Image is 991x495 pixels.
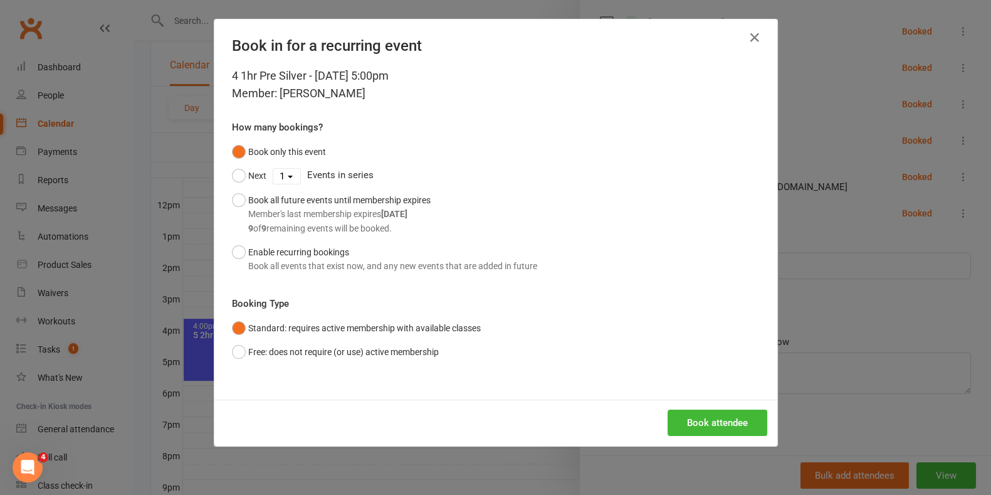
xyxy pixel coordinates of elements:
div: Member's last membership expires [248,207,431,221]
button: Book all future events until membership expiresMember's last membership expires[DATE]9of9remainin... [232,188,431,240]
strong: [DATE] [381,209,407,219]
strong: 9 [261,223,266,233]
div: Book all future events until membership expires [248,193,431,235]
div: 4 1hr Pre Silver - [DATE] 5:00pm Member: [PERSON_NAME] [232,67,760,102]
h4: Book in for a recurring event [232,37,760,55]
button: Next [232,164,266,188]
div: of remaining events will be booked. [248,221,431,235]
button: Book attendee [668,410,767,436]
button: Close [745,28,765,48]
div: Book all events that exist now, and any new events that are added in future [248,259,537,273]
button: Standard: requires active membership with available classes [232,316,481,340]
div: Events in series [232,164,760,188]
button: Free: does not require (or use) active membership [232,340,439,364]
strong: 9 [248,223,253,233]
button: Enable recurring bookingsBook all events that exist now, and any new events that are added in future [232,240,537,279]
span: 4 [38,452,48,462]
iframe: Intercom live chat [13,452,43,482]
label: How many bookings? [232,120,323,135]
label: Booking Type [232,296,289,311]
button: Book only this event [232,140,326,164]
